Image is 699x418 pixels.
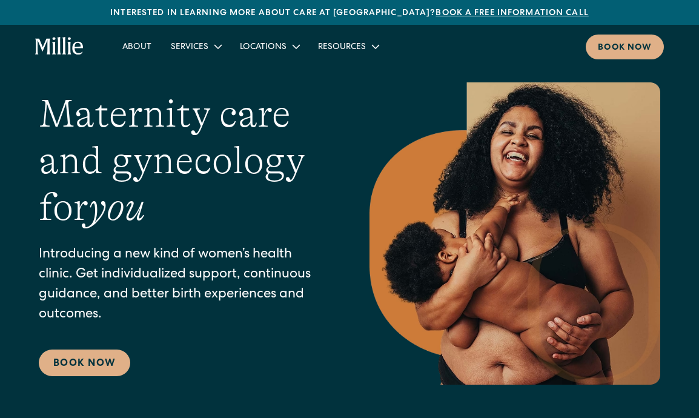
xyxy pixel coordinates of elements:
div: Locations [240,41,287,54]
p: Introducing a new kind of women’s health clinic. Get individualized support, continuous guidance,... [39,245,321,325]
a: Book a free information call [436,9,588,18]
div: Resources [308,36,388,56]
div: Book now [598,42,652,55]
em: you [88,185,145,229]
div: Resources [318,41,366,54]
div: Locations [230,36,308,56]
a: About [113,36,161,56]
a: Book Now [39,350,130,376]
h1: Maternity care and gynecology for [39,91,321,230]
div: Services [171,41,208,54]
a: home [35,37,84,56]
img: Smiling mother with her baby in arms, celebrating body positivity and the nurturing bond of postp... [369,82,660,385]
a: Book now [586,35,664,59]
div: Services [161,36,230,56]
